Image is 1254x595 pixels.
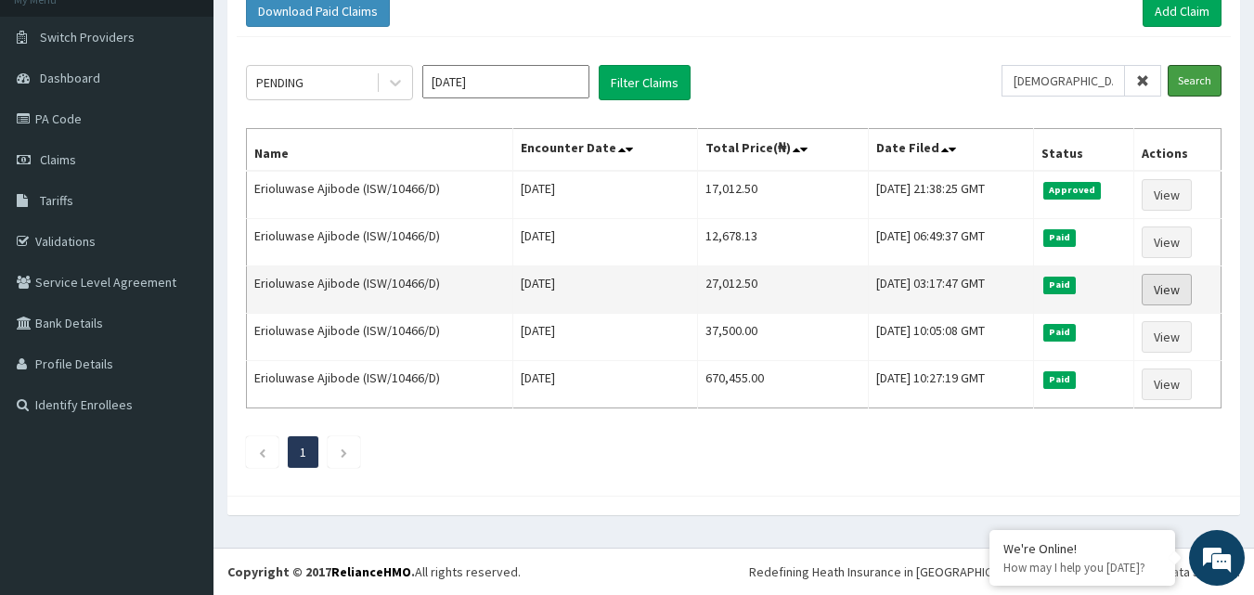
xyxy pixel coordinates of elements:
td: [DATE] 10:05:08 GMT [869,314,1034,361]
td: Erioluwase Ajibode (ISW/10466/D) [247,361,513,408]
td: Erioluwase Ajibode (ISW/10466/D) [247,266,513,314]
button: Filter Claims [599,65,691,100]
td: 37,500.00 [698,314,869,361]
a: Previous page [258,444,266,460]
th: Actions [1133,129,1221,172]
a: View [1142,179,1192,211]
a: View [1142,274,1192,305]
th: Date Filed [869,129,1034,172]
p: How may I help you today? [1003,560,1161,576]
a: View [1142,321,1192,353]
td: [DATE] 10:27:19 GMT [869,361,1034,408]
span: We're online! [108,179,256,367]
span: Approved [1043,182,1102,199]
div: Redefining Heath Insurance in [GEOGRAPHIC_DATA] using Telemedicine and Data Science! [749,563,1240,581]
td: [DATE] 03:17:47 GMT [869,266,1034,314]
a: View [1142,369,1192,400]
div: We're Online! [1003,540,1161,557]
span: Paid [1043,229,1077,246]
span: Dashboard [40,70,100,86]
strong: Copyright © 2017 . [227,563,415,580]
img: d_794563401_company_1708531726252_794563401 [34,93,75,139]
a: View [1142,226,1192,258]
input: Select Month and Year [422,65,589,98]
textarea: Type your message and hit 'Enter' [9,397,354,462]
a: RelianceHMO [331,563,411,580]
td: [DATE] 21:38:25 GMT [869,171,1034,219]
a: Next page [340,444,348,460]
td: [DATE] [513,266,698,314]
td: [DATE] [513,171,698,219]
div: Minimize live chat window [304,9,349,54]
td: 27,012.50 [698,266,869,314]
td: [DATE] [513,361,698,408]
th: Encounter Date [513,129,698,172]
td: Erioluwase Ajibode (ISW/10466/D) [247,219,513,266]
a: Page 1 is your current page [300,444,306,460]
td: 12,678.13 [698,219,869,266]
td: [DATE] [513,219,698,266]
span: Paid [1043,324,1077,341]
span: Paid [1043,277,1077,293]
td: [DATE] [513,314,698,361]
td: 670,455.00 [698,361,869,408]
span: Claims [40,151,76,168]
th: Status [1033,129,1133,172]
input: Search [1168,65,1222,97]
div: PENDING [256,73,304,92]
span: Tariffs [40,192,73,209]
td: Erioluwase Ajibode (ISW/10466/D) [247,314,513,361]
footer: All rights reserved. [213,548,1254,595]
td: 17,012.50 [698,171,869,219]
span: Paid [1043,371,1077,388]
th: Name [247,129,513,172]
span: Switch Providers [40,29,135,45]
td: [DATE] 06:49:37 GMT [869,219,1034,266]
div: Chat with us now [97,104,312,128]
th: Total Price(₦) [698,129,869,172]
td: Erioluwase Ajibode (ISW/10466/D) [247,171,513,219]
input: Search by HMO ID [1002,65,1125,97]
